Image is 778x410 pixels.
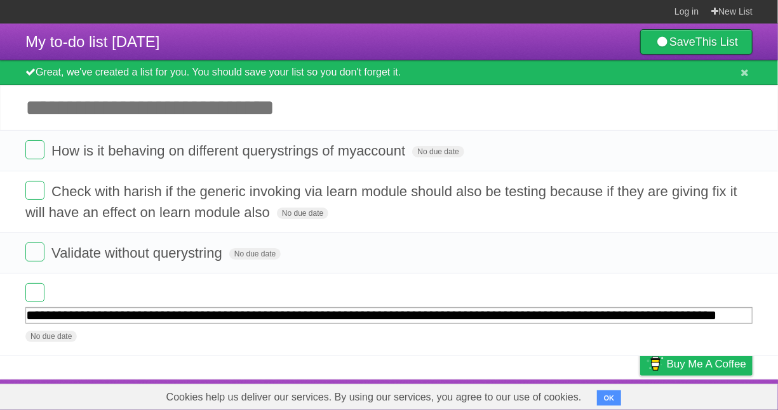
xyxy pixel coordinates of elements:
[412,146,464,157] span: No due date
[51,245,225,261] span: Validate without querystring
[229,248,281,260] span: No due date
[695,36,738,48] b: This List
[597,390,622,406] button: OK
[640,29,753,55] a: SaveThis List
[154,385,594,410] span: Cookies help us deliver our services. By using our services, you agree to our use of cookies.
[580,383,608,407] a: Terms
[25,183,737,220] span: Check with harish if the generic invoking via learn module should also be testing because if they...
[673,383,753,407] a: Suggest a feature
[471,383,498,407] a: About
[25,331,77,342] span: No due date
[25,33,160,50] span: My to-do list [DATE]
[51,143,408,159] span: How is it behaving on different querystrings of myaccount
[25,242,44,261] label: Done
[640,352,753,376] a: Buy me a coffee
[513,383,565,407] a: Developers
[25,140,44,159] label: Done
[647,353,664,374] img: Buy me a coffee
[277,208,328,219] span: No due date
[25,181,44,200] label: Done
[25,283,44,302] label: Done
[667,353,746,375] span: Buy me a coffee
[624,383,657,407] a: Privacy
